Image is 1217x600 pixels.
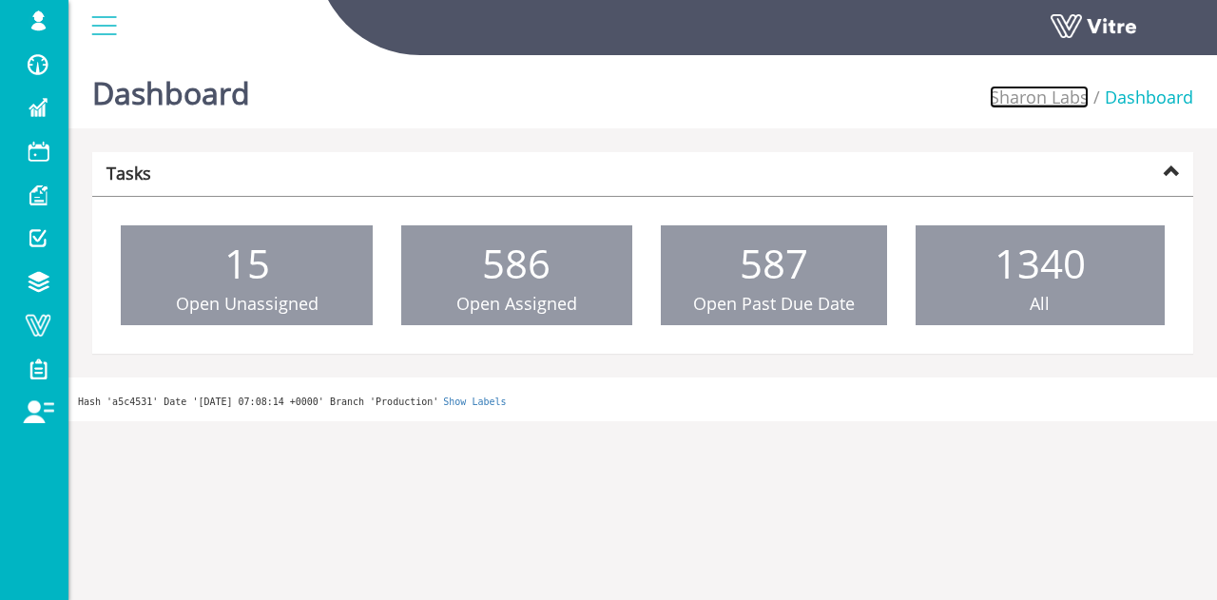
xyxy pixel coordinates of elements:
span: 586 [482,236,551,290]
li: Dashboard [1089,86,1193,110]
a: 15 Open Unassigned [121,225,373,326]
span: Hash 'a5c4531' Date '[DATE] 07:08:14 +0000' Branch 'Production' [78,397,438,407]
span: 15 [224,236,270,290]
a: 1340 All [916,225,1165,326]
span: 587 [740,236,808,290]
span: All [1030,292,1050,315]
a: 587 Open Past Due Date [661,225,887,326]
span: Open Unassigned [176,292,319,315]
a: 586 Open Assigned [401,225,631,326]
span: Open Past Due Date [693,292,855,315]
span: 1340 [995,236,1086,290]
a: Show Labels [443,397,506,407]
h1: Dashboard [92,48,250,128]
strong: Tasks [106,162,151,184]
a: Sharon Labs [990,86,1089,108]
span: Open Assigned [456,292,577,315]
